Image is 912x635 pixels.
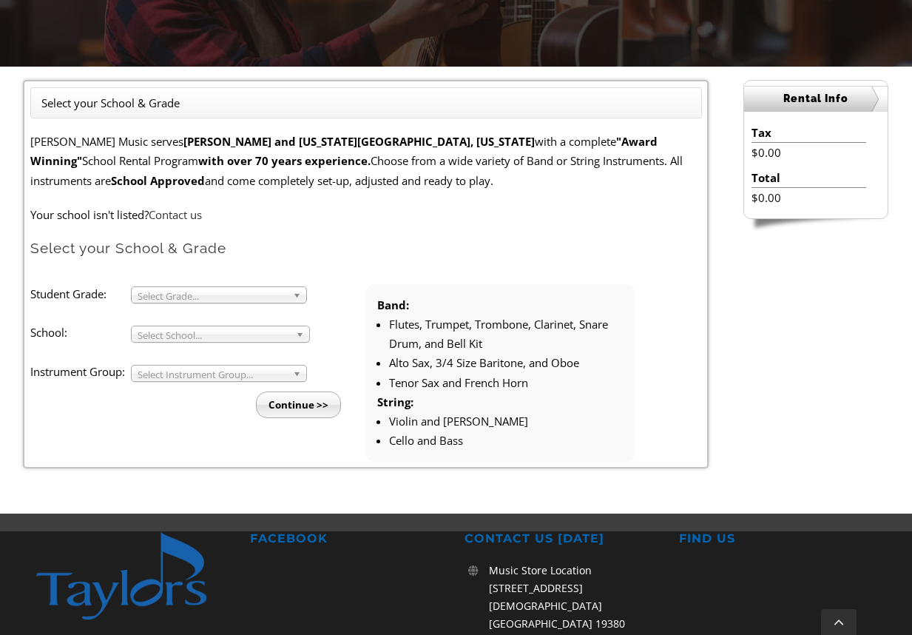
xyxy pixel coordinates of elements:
[30,284,131,303] label: Student Grade:
[138,326,290,344] span: Select School...
[389,431,624,450] li: Cello and Bass
[30,205,702,224] p: Your school isn't listed?
[465,531,662,547] h2: CONTACT US [DATE]
[183,134,535,149] strong: [PERSON_NAME] and [US_STATE][GEOGRAPHIC_DATA], [US_STATE]
[256,392,341,418] input: Continue >>
[377,298,409,312] strong: Band:
[489,562,661,632] p: Music Store Location [STREET_ADDRESS][DEMOGRAPHIC_DATA] [GEOGRAPHIC_DATA] 19380
[111,173,205,188] strong: School Approved
[389,373,624,392] li: Tenor Sax and French Horn
[36,531,233,620] img: footer-logo
[377,394,413,409] strong: String:
[751,143,866,162] li: $0.00
[751,168,866,188] li: Total
[30,323,131,342] label: School:
[149,207,202,222] a: Contact us
[30,362,131,381] label: Instrument Group:
[30,132,702,190] p: [PERSON_NAME] Music serves with a complete School Rental Program Choose from a wide variety of Ba...
[389,353,624,372] li: Alto Sax, 3/4 Size Baritone, and Oboe
[41,93,180,112] li: Select your School & Grade
[389,315,624,354] li: Flutes, Trumpet, Trombone, Clarinet, Snare Drum, and Bell Kit
[138,287,287,305] span: Select Grade...
[389,411,624,431] li: Violin and [PERSON_NAME]
[751,188,866,207] li: $0.00
[138,366,287,383] span: Select Instrument Group...
[30,239,702,258] h2: Select your School & Grade
[743,219,888,232] img: sidebar-footer.png
[250,531,447,547] h2: FACEBOOK
[751,123,866,143] li: Tax
[679,531,876,547] h2: FIND US
[198,153,371,168] strong: with over 70 years experience.
[744,86,888,112] h2: Rental Info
